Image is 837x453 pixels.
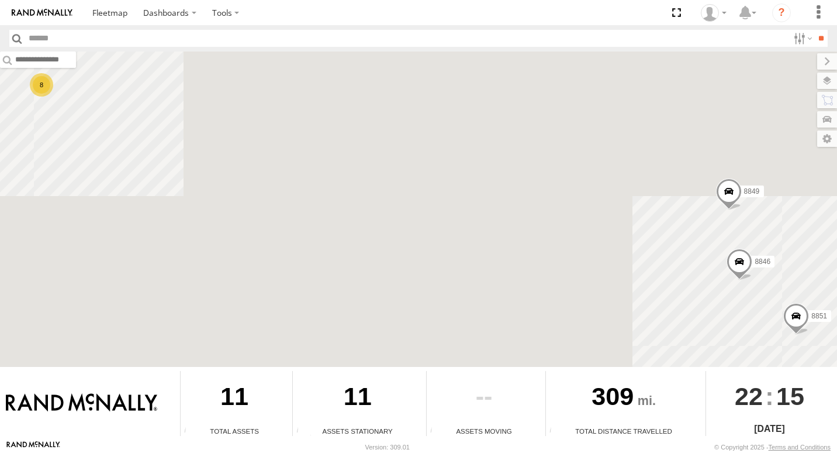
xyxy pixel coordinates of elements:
[735,371,763,421] span: 22
[546,427,563,436] div: Total distance travelled by all assets within specified date range and applied filters
[706,422,833,436] div: [DATE]
[181,426,288,436] div: Total Assets
[546,426,701,436] div: Total Distance Travelled
[181,371,288,426] div: 11
[744,187,760,195] span: 8849
[706,371,833,421] div: :
[776,371,804,421] span: 15
[30,73,53,97] div: 8
[772,4,791,22] i: ?
[293,426,422,436] div: Assets Stationary
[365,444,410,451] div: Version: 309.01
[769,444,831,451] a: Terms and Conditions
[293,371,422,426] div: 11
[6,393,157,413] img: Rand McNally
[293,427,310,436] div: Total number of assets current stationary.
[789,30,814,47] label: Search Filter Options
[811,312,827,320] span: 8851
[12,9,72,17] img: rand-logo.svg
[427,426,541,436] div: Assets Moving
[427,427,444,436] div: Total number of assets current in transit.
[817,131,837,147] label: Map Settings
[697,4,731,22] div: Valeo Dash
[755,258,770,266] span: 8846
[714,444,831,451] div: © Copyright 2025 -
[546,371,701,426] div: 309
[181,427,198,436] div: Total number of Enabled Assets
[6,441,60,453] a: Visit our Website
